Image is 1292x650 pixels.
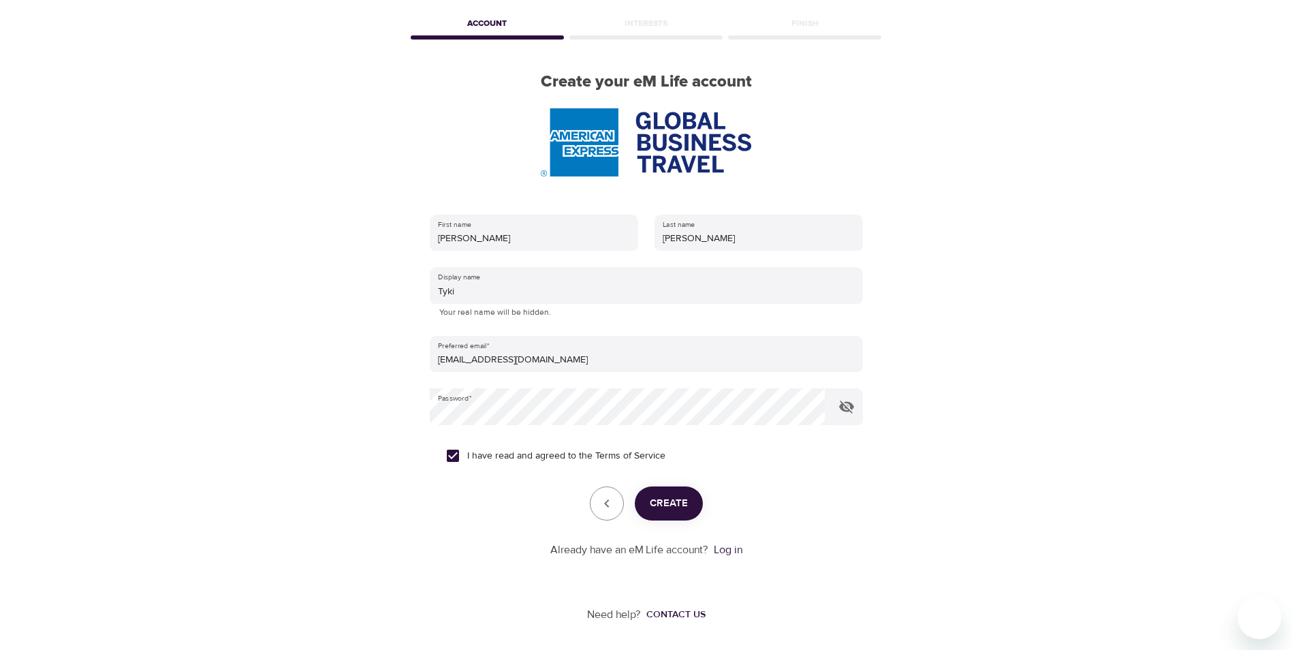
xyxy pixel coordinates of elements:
button: Create [635,486,703,521]
a: Terms of Service [595,449,665,463]
span: Create [650,495,688,512]
h2: Create your eM Life account [408,72,885,92]
a: Log in [714,543,742,557]
p: Need help? [587,607,641,623]
p: Already have an eM Life account? [550,542,708,558]
span: I have read and agreed to the [467,449,665,463]
a: Contact us [641,608,706,621]
p: Your real name will be hidden. [439,306,853,320]
div: Contact us [646,608,706,621]
iframe: Button to launch messaging window [1238,595,1281,639]
img: AmEx%20GBT%20logo.png [541,108,751,176]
